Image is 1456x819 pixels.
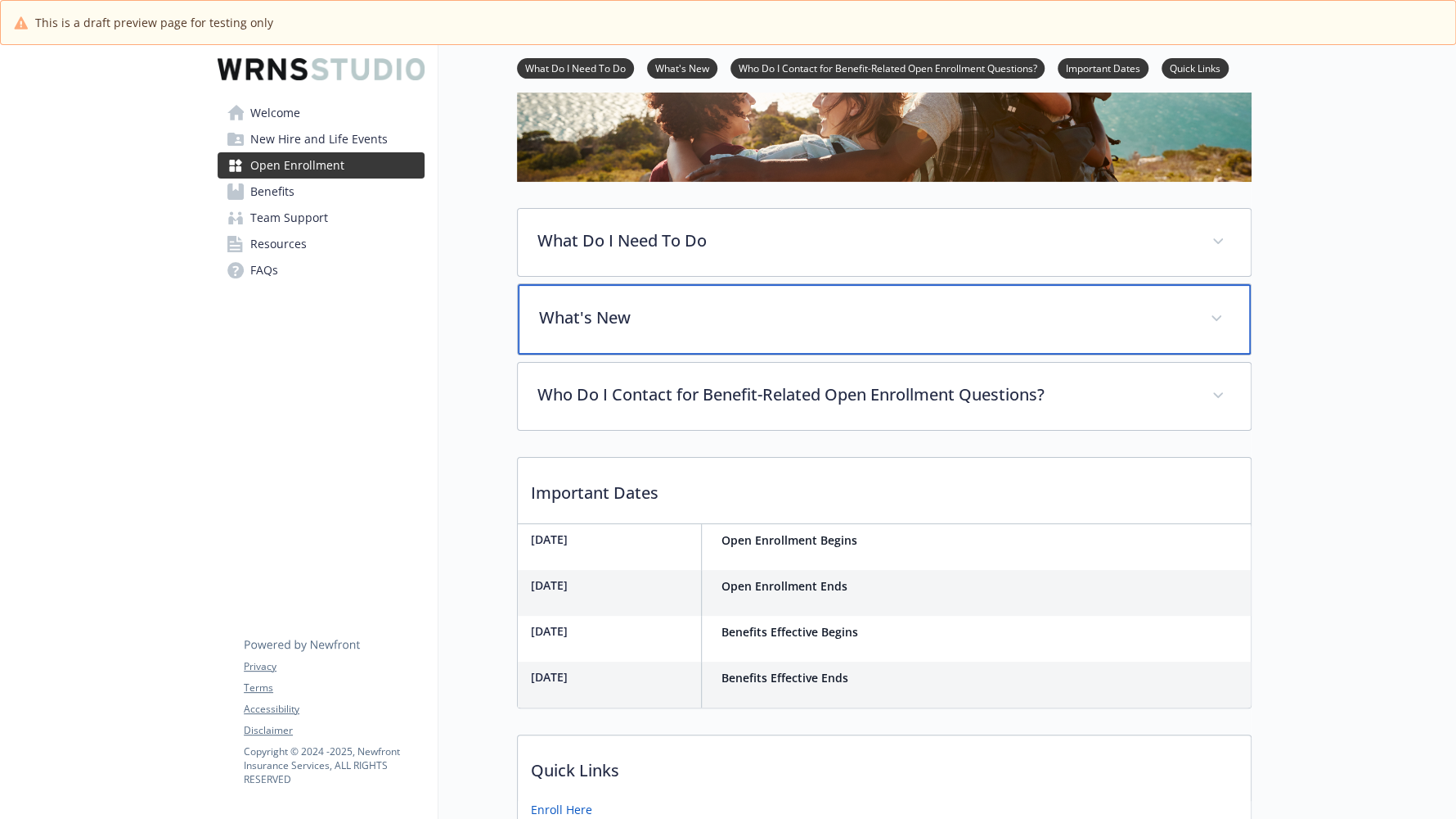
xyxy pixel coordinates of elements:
div: What's New [518,284,1251,355]
span: Open Enrollment [250,152,344,179]
span: Resources [250,231,307,257]
a: Accessibility [244,702,424,717]
p: [DATE] [531,668,694,686]
span: Welcome [250,100,300,126]
a: Enroll Here [531,801,592,818]
p: Who Do I Contact for Benefit-Related Open Enrollment Questions? [537,382,1192,407]
strong: Open Enrollment Ends [721,578,847,594]
a: Important Dates [1058,60,1148,75]
p: Important Dates [518,458,1251,518]
a: What Do I Need To Do [517,60,634,75]
strong: Open Enrollment Begins [721,532,857,548]
a: Terms [244,681,424,695]
a: New Hire and Life Events [218,126,425,152]
span: Benefits [250,179,294,205]
a: Benefits [218,179,425,205]
p: [DATE] [531,622,694,640]
a: Resources [218,231,425,257]
a: What's New [647,60,717,75]
p: [DATE] [531,577,694,594]
a: Privacy [244,659,424,674]
span: FAQs [250,257,278,283]
p: Quick Links [518,735,1251,796]
a: Open Enrollment [218,152,425,179]
a: Who Do I Contact for Benefit-Related Open Enrollment Questions? [730,60,1045,75]
a: Team Support [218,205,425,231]
a: Disclaimer [244,723,424,738]
a: FAQs [218,257,425,283]
div: What Do I Need To Do [518,209,1251,276]
span: Team Support [250,205,328,231]
strong: Benefits Effective Ends [721,670,848,686]
p: [DATE] [531,531,694,548]
div: Who Do I Contact for Benefit-Related Open Enrollment Questions? [518,363,1251,430]
a: Quick Links [1162,60,1229,75]
a: Welcome [218,100,425,126]
span: New Hire and Life Events [250,126,388,152]
p: What's New [539,305,1190,330]
strong: Benefits Effective Begins [721,624,858,640]
p: Copyright © 2024 - 2025 , Newfront Insurance Services, ALL RIGHTS RESERVED [244,744,424,786]
p: What Do I Need To Do [537,229,1192,253]
span: This is a draft preview page for testing only [35,14,273,31]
